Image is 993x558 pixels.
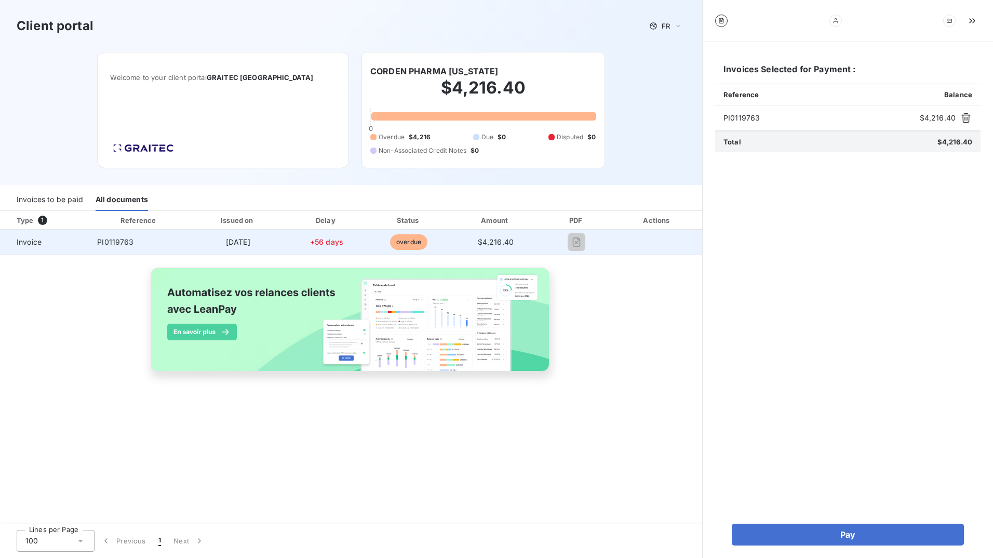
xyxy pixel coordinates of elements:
h3: Client portal [17,17,93,35]
div: PDF [543,215,611,225]
span: Invoice [8,237,80,247]
span: GRAITEC [GEOGRAPHIC_DATA] [207,73,314,82]
img: banner [141,261,561,389]
span: Balance [944,90,972,99]
span: $4,216.40 [937,138,972,146]
span: 1 [158,536,161,546]
span: $4,216.40 [478,237,514,246]
div: Delay [288,215,365,225]
button: Previous [95,530,152,552]
span: Reference [723,90,759,99]
div: All documents [96,189,148,211]
span: overdue [390,234,427,250]
span: 1 [38,216,47,225]
h2: $4,216.40 [370,77,596,109]
span: Disputed [557,132,583,142]
span: PI0119763 [97,237,133,246]
span: FR [662,22,670,30]
span: Total [723,138,741,146]
span: Due [481,132,493,142]
img: Company logo [110,141,177,155]
div: Status [369,215,448,225]
span: $0 [471,146,479,155]
button: Next [167,530,211,552]
div: Type [10,215,87,225]
div: Reference [120,216,156,224]
span: PI0119763 [723,113,916,123]
span: 100 [25,536,38,546]
button: Pay [732,524,964,546]
span: +56 days [310,237,343,246]
button: 1 [152,530,167,552]
span: 0 [369,124,373,132]
div: Issued on [192,215,284,225]
span: $4,216.40 [920,113,956,123]
span: Overdue [379,132,405,142]
div: Amount [453,215,539,225]
span: Welcome to your client portal [110,73,336,82]
span: $0 [587,132,596,142]
span: [DATE] [226,237,250,246]
span: $4,216 [409,132,431,142]
h6: CORDEN PHARMA [US_STATE] [370,65,499,77]
h6: Invoices Selected for Payment : [715,63,981,84]
div: Invoices to be paid [17,189,83,211]
span: Non-Associated Credit Notes [379,146,466,155]
span: $0 [498,132,506,142]
div: Actions [615,215,700,225]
